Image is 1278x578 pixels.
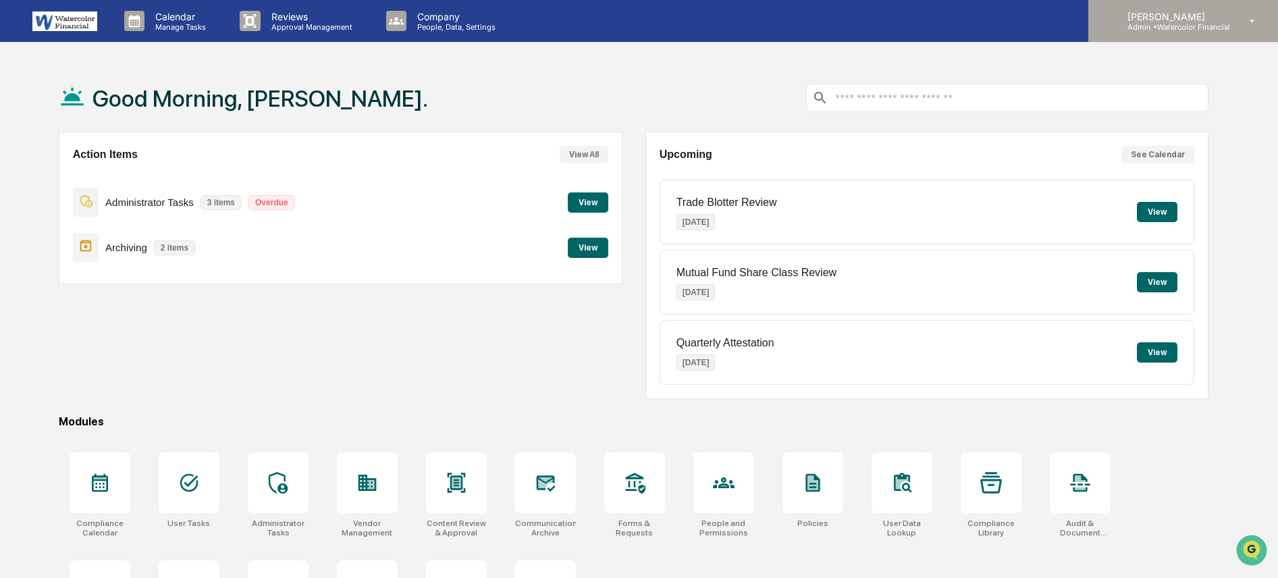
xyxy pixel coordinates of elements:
div: Start new chat [46,103,221,117]
img: 1746055101610-c473b297-6a78-478c-a979-82029cc54cd1 [14,103,38,128]
a: View [568,240,608,253]
div: Communications Archive [515,519,576,537]
p: Approval Management [261,22,359,32]
p: [PERSON_NAME] [1117,11,1230,22]
img: logo [32,11,97,31]
button: View [568,192,608,213]
p: Quarterly Attestation [676,337,774,349]
a: 🖐️Preclearance [8,165,92,189]
div: Administrator Tasks [248,519,309,537]
div: 🗄️ [98,172,109,182]
div: Modules [59,415,1209,428]
p: Overdue [248,195,295,210]
iframe: Open customer support [1235,533,1271,570]
button: See Calendar [1121,146,1194,163]
a: 🔎Data Lookup [8,190,90,215]
div: User Tasks [167,519,210,528]
p: 3 items [201,195,242,210]
p: Archiving [105,242,147,253]
p: [DATE] [676,284,716,300]
p: [DATE] [676,214,716,230]
div: People and Permissions [693,519,754,537]
span: Attestations [111,170,167,184]
h2: Upcoming [660,149,712,161]
h1: Good Morning, [PERSON_NAME]. [92,85,428,112]
button: View [1137,342,1177,363]
div: Audit & Document Logs [1050,519,1111,537]
p: [DATE] [676,354,716,371]
p: Manage Tasks [144,22,213,32]
div: Content Review & Approval [426,519,487,537]
p: Trade Blotter Review [676,196,777,209]
div: Forms & Requests [604,519,665,537]
button: View [568,238,608,258]
span: Preclearance [27,170,87,184]
p: How can we help? [14,28,246,50]
button: View [1137,272,1177,292]
p: Calendar [144,11,213,22]
p: Administrator Tasks [105,196,194,208]
a: Powered byPylon [95,228,163,239]
p: 2 items [154,240,195,255]
button: View All [560,146,608,163]
h2: Action Items [73,149,138,161]
div: Vendor Management [337,519,398,537]
p: People, Data, Settings [406,22,502,32]
p: Admin • Watercolor Financial [1117,22,1230,32]
div: 🔎 [14,197,24,208]
p: Company [406,11,502,22]
span: Pylon [134,229,163,239]
button: View [1137,202,1177,222]
a: 🗄️Attestations [92,165,173,189]
div: User Data Lookup [872,519,932,537]
div: We're available if you need us! [46,117,171,128]
button: Start new chat [230,107,246,124]
span: Data Lookup [27,196,85,209]
p: Mutual Fund Share Class Review [676,267,836,279]
div: Policies [797,519,828,528]
p: Reviews [261,11,359,22]
div: 🖐️ [14,172,24,182]
div: Compliance Library [961,519,1021,537]
a: View [568,195,608,208]
div: Compliance Calendar [70,519,130,537]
